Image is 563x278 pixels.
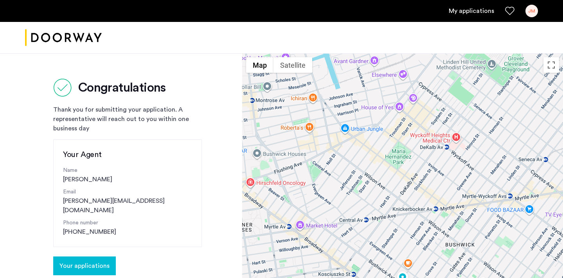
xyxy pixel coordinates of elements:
[246,57,273,73] button: Show street map
[63,196,192,215] a: [PERSON_NAME][EMAIL_ADDRESS][DOMAIN_NAME]
[543,57,559,73] button: Toggle fullscreen view
[53,263,116,269] cazamio-button: Go to application
[63,149,192,160] h3: Your Agent
[53,105,202,133] div: Thank you for submitting your application. A representative will reach out to you within one busi...
[63,188,192,196] p: Email
[63,219,192,227] p: Phone number
[505,6,514,16] a: Favorites
[53,256,116,275] button: button
[59,261,110,271] span: Your applications
[78,80,166,96] h2: Congratulations
[25,23,102,52] img: logo
[449,6,494,16] a: My application
[63,166,192,184] div: [PERSON_NAME]
[63,227,116,236] a: [PHONE_NUMBER]
[273,57,312,73] button: Show satellite imagery
[25,23,102,52] a: Cazamio logo
[63,166,192,175] p: Name
[525,5,538,17] div: JM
